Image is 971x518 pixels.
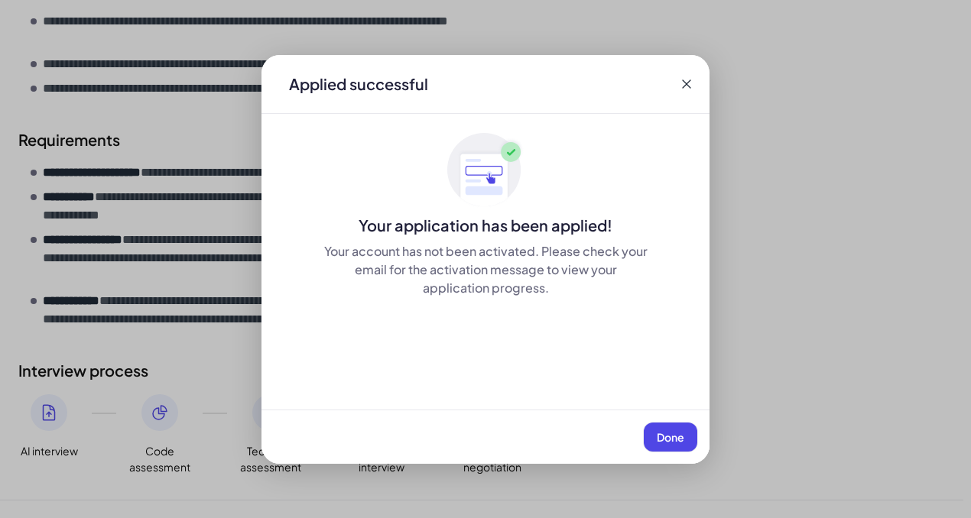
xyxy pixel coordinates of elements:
button: Done [644,422,697,452]
div: Applied successful [289,73,428,95]
div: Your account has not been activated. Please check your email for the activation message to view y... [323,242,648,297]
span: Done [657,430,684,444]
img: ApplyedMaskGroup3.svg [447,132,524,209]
div: Your application has been applied! [261,215,710,236]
